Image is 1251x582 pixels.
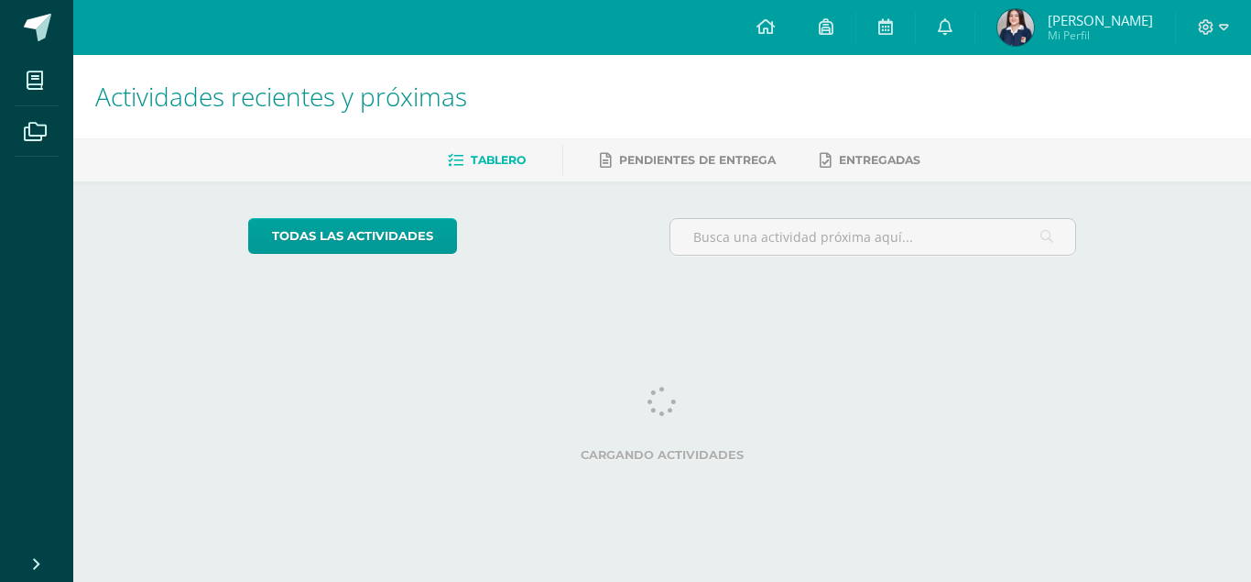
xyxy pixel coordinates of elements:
[448,146,526,175] a: Tablero
[820,146,920,175] a: Entregadas
[839,153,920,167] span: Entregadas
[248,218,457,254] a: todas las Actividades
[997,9,1034,46] img: aa9ef9c4ed1367a366c9464baaf59cad.png
[471,153,526,167] span: Tablero
[619,153,776,167] span: Pendientes de entrega
[1048,11,1153,29] span: [PERSON_NAME]
[1048,27,1153,43] span: Mi Perfil
[600,146,776,175] a: Pendientes de entrega
[248,448,1077,462] label: Cargando actividades
[95,79,467,114] span: Actividades recientes y próximas
[670,219,1076,255] input: Busca una actividad próxima aquí...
